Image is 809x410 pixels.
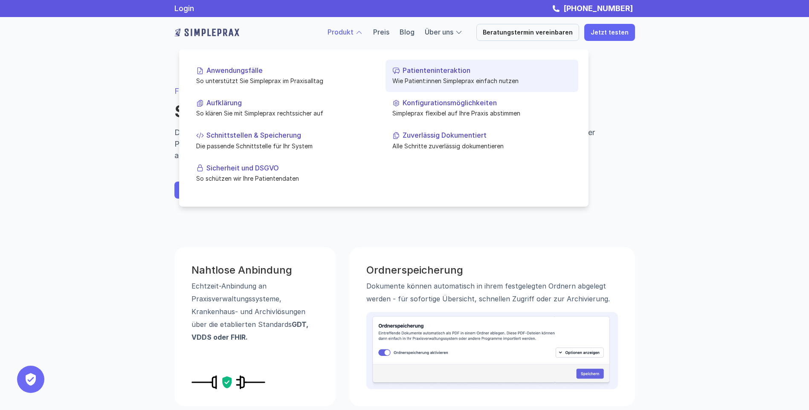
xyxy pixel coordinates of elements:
[206,164,375,172] p: Sicherheit und DSGVO
[392,141,571,150] p: Alle Schritte zuverlässig dokumentieren
[366,264,618,277] h3: Ordnerspeicherung
[403,66,571,75] p: Patienteninteraktion
[563,4,633,13] strong: [PHONE_NUMBER]
[189,60,382,92] a: AnwendungsfälleSo unterstützt Sie Simpleprax im Praxisalltag
[392,109,571,118] p: Simpleprax flexibel auf Ihre Praxis abstimmen
[174,127,635,161] p: Damit sich Simpleprax bestmöglich in die Abläufe Ihrer Praxis integriert, bieten wir umfangreiche...
[196,141,375,150] p: Die passende Schnittstelle für Ihr System
[196,76,375,85] p: So unterstützt Sie Simpleprax im Praxisalltag
[366,280,618,305] p: Dokumente können automatisch in ihrem festgelegten Ordnern abgelegt werden - für sofortige Übersi...
[386,60,578,92] a: PatienteninteraktionWie Patient:innen Simpleprax einfach nutzen
[196,174,375,183] p: So schützen wir Ihre Patientendaten
[174,102,635,121] h1: Schnittstellen & Speicherung
[196,109,375,118] p: So klären Sie mit Simpleprax rechtssicher auf
[403,99,571,107] p: Konfigurationsmöglichkeiten
[392,76,571,85] p: Wie Patient:innen Simpleprax einfach nutzen
[206,66,375,75] p: Anwendungsfälle
[584,24,635,41] a: Jetzt testen
[373,28,389,36] a: Preis
[191,280,319,344] p: Echtzeit-Anbindung an Praxisverwaltungssysteme, Krankenhaus- und Archivlösungen über die etablier...
[174,182,228,199] a: Jetzt starten
[476,24,579,41] a: Beratungstermin vereinbaren
[561,4,635,13] a: [PHONE_NUMBER]
[386,92,578,124] a: KonfigurationsmöglichkeitenSimpleprax flexibel auf Ihre Praxis abstimmen
[174,85,635,97] p: FEATURE
[591,29,629,36] p: Jetzt testen
[189,157,382,189] a: Sicherheit und DSGVOSo schützen wir Ihre Patientendaten
[483,29,573,36] p: Beratungstermin vereinbaren
[400,28,415,36] a: Blog
[189,92,382,124] a: AufklärungSo klären Sie mit Simpleprax rechtssicher auf
[425,28,453,36] a: Über uns
[189,124,382,157] a: Schnittstellen & SpeicherungDie passende Schnittstelle für Ihr System
[206,99,375,107] p: Aufklärung
[206,131,375,139] p: Schnittstellen & Speicherung
[366,312,618,389] img: Grafikausschnitt aus der Anwendung die die Ordnerspeicherung zeigt
[191,264,319,277] h3: Nahtlose Anbindung
[403,131,571,139] p: Zuverlässig Dokumentiert
[174,4,194,13] a: Login
[386,124,578,157] a: Zuverlässig DokumentiertAlle Schritte zuverlässig dokumentieren
[328,28,354,36] a: Produkt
